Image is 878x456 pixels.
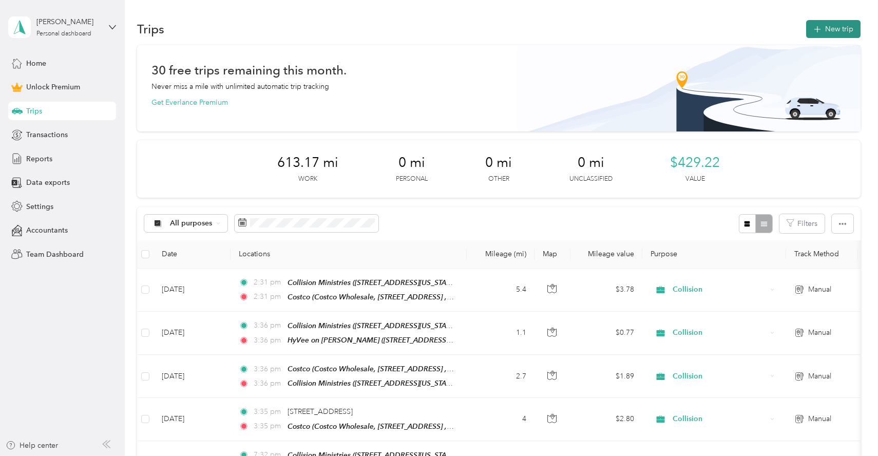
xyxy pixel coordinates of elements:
[154,355,231,398] td: [DATE]
[288,336,544,345] span: HyVee on [PERSON_NAME] ([STREET_ADDRESS][PERSON_NAME][US_STATE])
[808,371,831,382] span: Manual
[288,379,457,388] span: Collision Ministries ([STREET_ADDRESS][US_STATE])
[808,284,831,295] span: Manual
[485,155,512,171] span: 0 mi
[254,364,283,375] span: 3:36 pm
[288,321,457,330] span: Collision Ministries ([STREET_ADDRESS][US_STATE])
[808,413,831,425] span: Manual
[151,81,329,92] p: Never miss a mile with unlimited automatic trip tracking
[298,175,317,184] p: Work
[288,407,353,416] span: [STREET_ADDRESS]
[673,327,767,338] span: Collision
[673,413,767,425] span: Collision
[467,269,535,312] td: 5.4
[170,220,213,227] span: All purposes
[6,440,58,451] button: Help center
[578,155,604,171] span: 0 mi
[570,269,642,312] td: $3.78
[154,240,231,269] th: Date
[254,421,283,432] span: 3:35 pm
[254,277,283,288] span: 2:31 pm
[570,312,642,355] td: $0.77
[467,240,535,269] th: Mileage (mi)
[26,225,68,236] span: Accountants
[806,20,861,38] button: New trip
[488,175,509,184] p: Other
[673,371,767,382] span: Collision
[36,16,101,27] div: [PERSON_NAME]
[26,201,53,212] span: Settings
[254,406,283,417] span: 3:35 pm
[154,269,231,312] td: [DATE]
[36,31,91,37] div: Personal dashboard
[570,398,642,441] td: $2.80
[535,240,570,269] th: Map
[254,335,283,346] span: 3:36 pm
[137,24,164,34] h1: Trips
[277,155,338,171] span: 613.17 mi
[288,278,457,287] span: Collision Ministries ([STREET_ADDRESS][US_STATE])
[26,249,84,260] span: Team Dashboard
[154,312,231,355] td: [DATE]
[467,398,535,441] td: 4
[396,175,428,184] p: Personal
[154,398,231,441] td: [DATE]
[786,240,858,269] th: Track Method
[151,65,347,75] h1: 30 free trips remaining this month.
[569,175,613,184] p: Unclassified
[26,58,46,69] span: Home
[467,312,535,355] td: 1.1
[570,355,642,398] td: $1.89
[517,45,861,131] img: Banner
[288,293,599,301] span: Costco (Costco Wholesale, [STREET_ADDRESS] , [GEOGRAPHIC_DATA], [GEOGRAPHIC_DATA])
[26,82,80,92] span: Unlock Premium
[254,378,283,389] span: 3:36 pm
[779,214,825,233] button: Filters
[398,155,425,171] span: 0 mi
[808,327,831,338] span: Manual
[288,365,599,373] span: Costco (Costco Wholesale, [STREET_ADDRESS] , [GEOGRAPHIC_DATA], [GEOGRAPHIC_DATA])
[570,240,642,269] th: Mileage value
[670,155,720,171] span: $429.22
[26,129,68,140] span: Transactions
[26,106,42,117] span: Trips
[685,175,705,184] p: Value
[820,398,878,456] iframe: Everlance-gr Chat Button Frame
[642,240,786,269] th: Purpose
[254,320,283,331] span: 3:36 pm
[288,422,599,431] span: Costco (Costco Wholesale, [STREET_ADDRESS] , [GEOGRAPHIC_DATA], [GEOGRAPHIC_DATA])
[26,177,70,188] span: Data exports
[26,154,52,164] span: Reports
[231,240,467,269] th: Locations
[254,291,283,302] span: 2:31 pm
[151,97,228,108] button: Get Everlance Premium
[673,284,767,295] span: Collision
[467,355,535,398] td: 2.7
